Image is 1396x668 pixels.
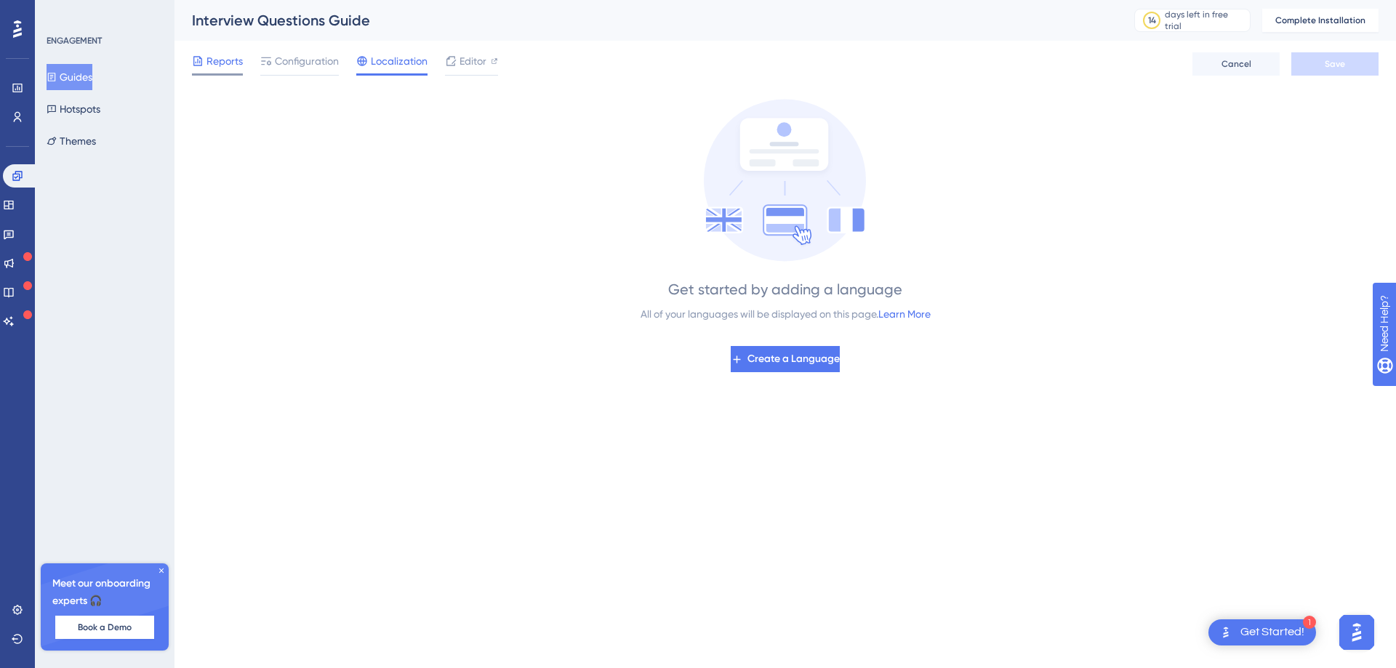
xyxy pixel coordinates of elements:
[1303,616,1316,629] div: 1
[371,52,428,70] span: Localization
[1148,15,1156,26] div: 14
[1240,624,1304,640] div: Get Started!
[47,64,92,90] button: Guides
[192,10,1098,31] div: Interview Questions Guide
[668,279,902,299] div: Get started by adding a language
[641,305,931,323] div: All of your languages will be displayed on this page.
[47,96,100,122] button: Hotspots
[47,35,102,47] div: ENGAGEMENT
[1217,624,1235,641] img: launcher-image-alternative-text
[34,4,91,21] span: Need Help?
[206,52,243,70] span: Reports
[1262,9,1379,32] button: Complete Installation
[1335,611,1379,654] iframe: UserGuiding AI Assistant Launcher
[1291,52,1379,76] button: Save
[47,128,96,154] button: Themes
[1275,15,1365,26] span: Complete Installation
[275,52,339,70] span: Configuration
[747,350,840,368] span: Create a Language
[55,616,154,639] button: Book a Demo
[1325,58,1345,70] span: Save
[878,308,931,320] a: Learn More
[460,52,486,70] span: Editor
[1221,58,1251,70] span: Cancel
[78,621,132,633] span: Book a Demo
[731,346,840,372] button: Create a Language
[1165,9,1245,32] div: days left in free trial
[52,575,157,610] span: Meet our onboarding experts 🎧
[1192,52,1280,76] button: Cancel
[1208,619,1316,645] div: Open Get Started! checklist, remaining modules: 1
